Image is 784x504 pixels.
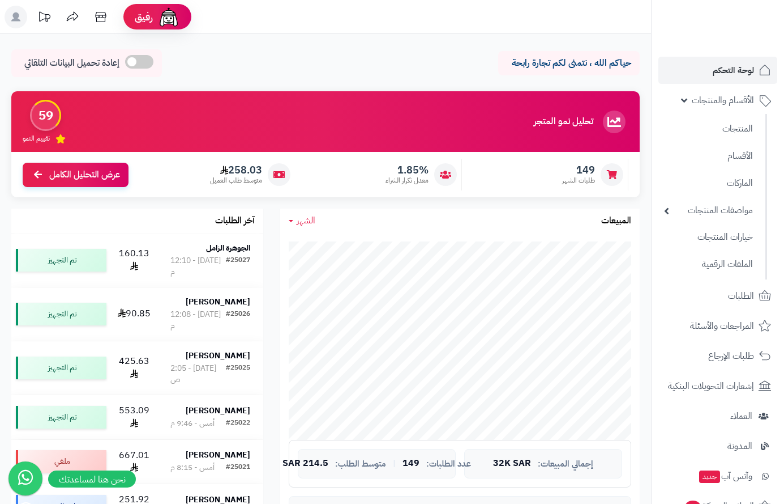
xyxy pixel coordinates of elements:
span: الشهر [297,214,315,227]
span: إعادة تحميل البيانات التلقائي [24,57,119,70]
a: طلبات الإرجاع [658,342,777,370]
strong: [PERSON_NAME] [186,405,250,417]
span: 32K SAR [493,459,531,469]
div: #25025 [226,363,250,386]
a: إشعارات التحويلات البنكية [658,372,777,400]
p: حياكم الله ، نتمنى لكم تجارة رابحة [507,57,631,70]
div: [DATE] - 2:05 ص [170,363,226,386]
a: الشهر [289,214,315,227]
strong: [PERSON_NAME] [186,449,250,461]
a: الطلبات [658,282,777,310]
td: 160.13 [111,234,157,287]
div: [DATE] - 12:10 م [170,255,226,278]
div: أمس - 8:15 م [170,462,215,473]
h3: تحليل نمو المتجر [534,117,593,127]
a: خيارات المنتجات [658,225,759,249]
span: رفيق [135,10,153,24]
span: الطلبات [728,288,754,304]
div: تم التجهيز [16,249,106,272]
span: وآتس آب [698,468,752,484]
td: 425.63 [111,341,157,395]
a: مواصفات المنتجات [658,198,759,223]
h3: المبيعات [601,216,631,226]
a: تحديثات المنصة [30,6,58,31]
a: عرض التحليل الكامل [23,163,128,187]
div: [DATE] - 12:08 م [170,309,226,332]
div: أمس - 9:46 م [170,418,215,429]
a: الماركات [658,171,759,196]
div: تم التجهيز [16,406,106,429]
span: | [393,459,396,468]
span: متوسط طلب العميل [210,176,262,185]
span: معدل تكرار الشراء [385,176,429,185]
span: متوسط الطلب: [335,459,386,469]
div: #25026 [226,309,250,332]
a: وآتس آبجديد [658,463,777,490]
a: الأقسام [658,144,759,168]
td: 90.85 [111,287,157,341]
span: 149 [562,164,595,176]
a: العملاء [658,403,777,430]
h3: آخر الطلبات [215,216,255,226]
strong: الجوهرة الزامل [206,242,250,254]
a: الملفات الرقمية [658,252,759,277]
strong: [PERSON_NAME] [186,350,250,362]
div: #25021 [226,462,250,473]
span: عدد الطلبات: [426,459,471,469]
div: #25022 [226,418,250,429]
span: عرض التحليل الكامل [49,168,120,181]
span: الأقسام والمنتجات [692,92,754,108]
span: تقييم النمو [23,134,50,143]
span: طلبات الشهر [562,176,595,185]
td: 667.01 [111,440,157,484]
span: 258.03 [210,164,262,176]
span: المدونة [727,438,752,454]
span: 149 [402,459,419,469]
a: المراجعات والأسئلة [658,312,777,340]
span: المراجعات والأسئلة [690,318,754,334]
span: 214.5 SAR [282,459,328,469]
span: طلبات الإرجاع [708,348,754,364]
span: العملاء [730,408,752,424]
a: لوحة التحكم [658,57,777,84]
div: ملغي [16,450,106,473]
a: المنتجات [658,117,759,141]
div: تم التجهيز [16,303,106,325]
img: logo-2.png [707,29,773,53]
div: #25027 [226,255,250,278]
div: تم التجهيز [16,357,106,379]
a: المدونة [658,433,777,460]
strong: [PERSON_NAME] [186,296,250,308]
span: 1.85% [385,164,429,176]
span: إشعارات التحويلات البنكية [668,378,754,394]
img: ai-face.png [157,6,180,28]
span: جديد [699,471,720,483]
span: لوحة التحكم [713,62,754,78]
span: إجمالي المبيعات: [538,459,593,469]
td: 553.09 [111,395,157,439]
